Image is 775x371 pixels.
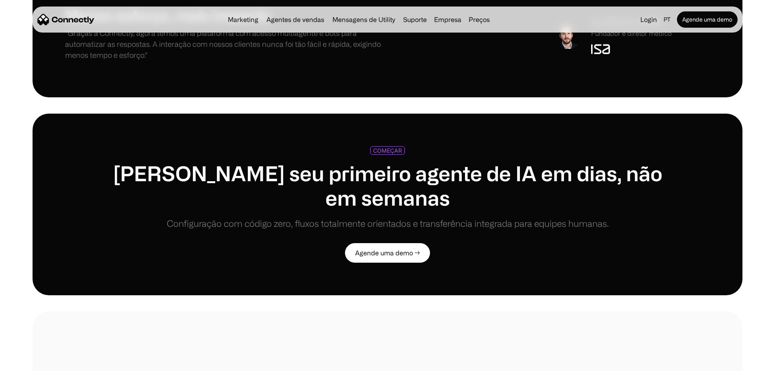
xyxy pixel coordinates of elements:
div: Configuração com código zero, fluxos totalmente orientados e transferência integrada para equipes... [97,217,678,230]
div: Empresa [434,14,461,25]
a: Agende uma demo [677,11,738,28]
a: Mensagens de Utility [329,16,398,23]
a: Suporte [400,16,430,23]
p: "Graças à Connectly, agora temos uma plataforma com acesso multiagente e bots para automatizar as... [65,28,388,61]
aside: Language selected: Português (Brasil) [8,356,49,368]
ul: Language list [16,357,49,368]
div: Fundador e diretor médico [591,30,672,37]
div: COMEÇAR [373,147,402,154]
h1: [PERSON_NAME] seu primeiro agente de IA em dias, não em semanas [97,161,678,210]
div: pt [664,14,670,25]
div: pt [660,14,675,25]
a: Agentes de vendas [263,16,327,23]
a: home [37,13,94,26]
a: Login [637,14,660,25]
a: Marketing [225,16,262,23]
div: Empresa [432,14,464,25]
a: Preços [465,16,493,23]
a: Agende uma demo → [345,243,430,263]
